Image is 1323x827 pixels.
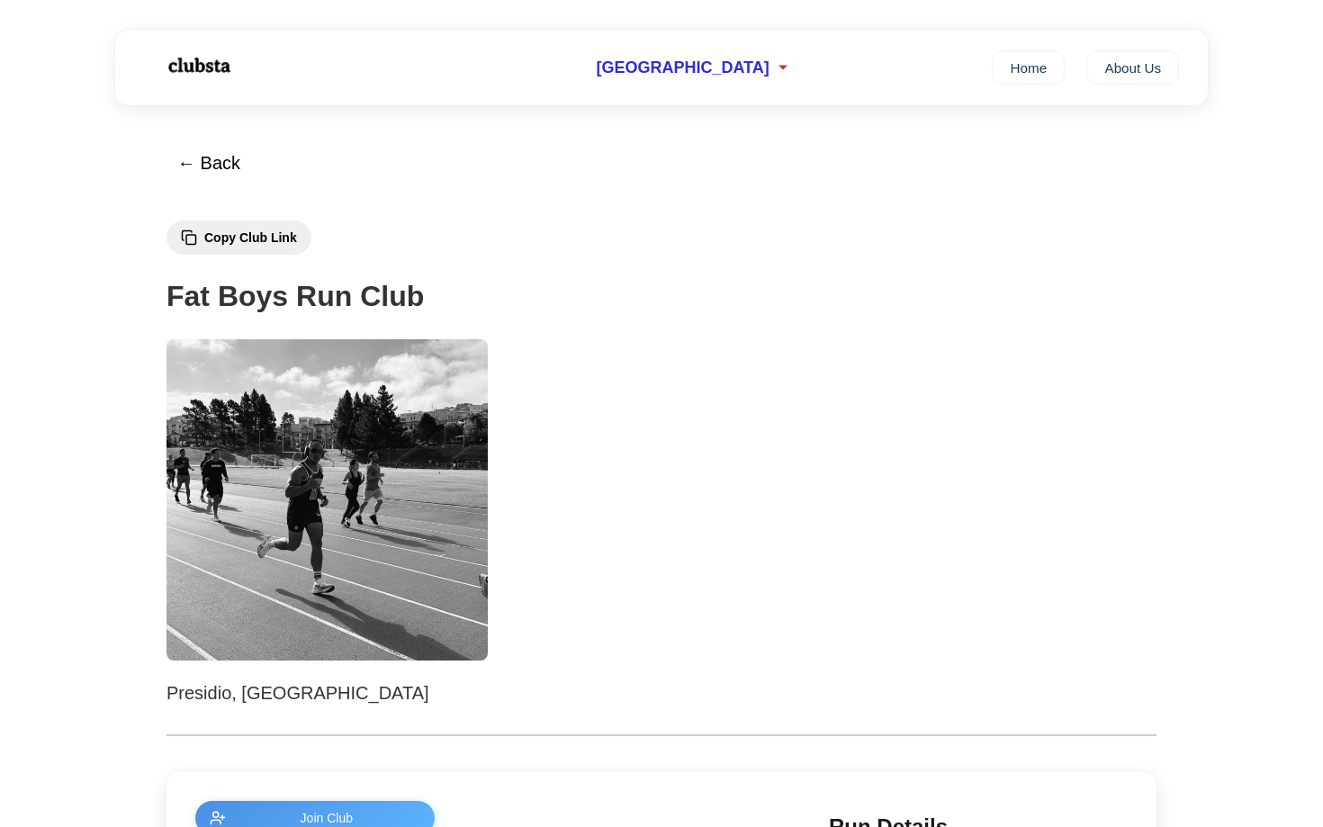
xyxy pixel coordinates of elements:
[596,58,769,77] span: [GEOGRAPHIC_DATA]
[144,43,252,88] img: Logo
[1086,50,1179,85] a: About Us
[204,230,297,245] span: Copy Club Link
[166,220,311,255] button: Copy Club Link
[992,50,1065,85] a: Home
[166,142,251,184] button: ← Back
[166,339,488,661] img: Fat Boys Run Club 1
[166,274,1156,319] h1: Fat Boys Run Club
[233,811,420,825] span: Join Club
[166,679,1156,707] p: Presidio, [GEOGRAPHIC_DATA]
